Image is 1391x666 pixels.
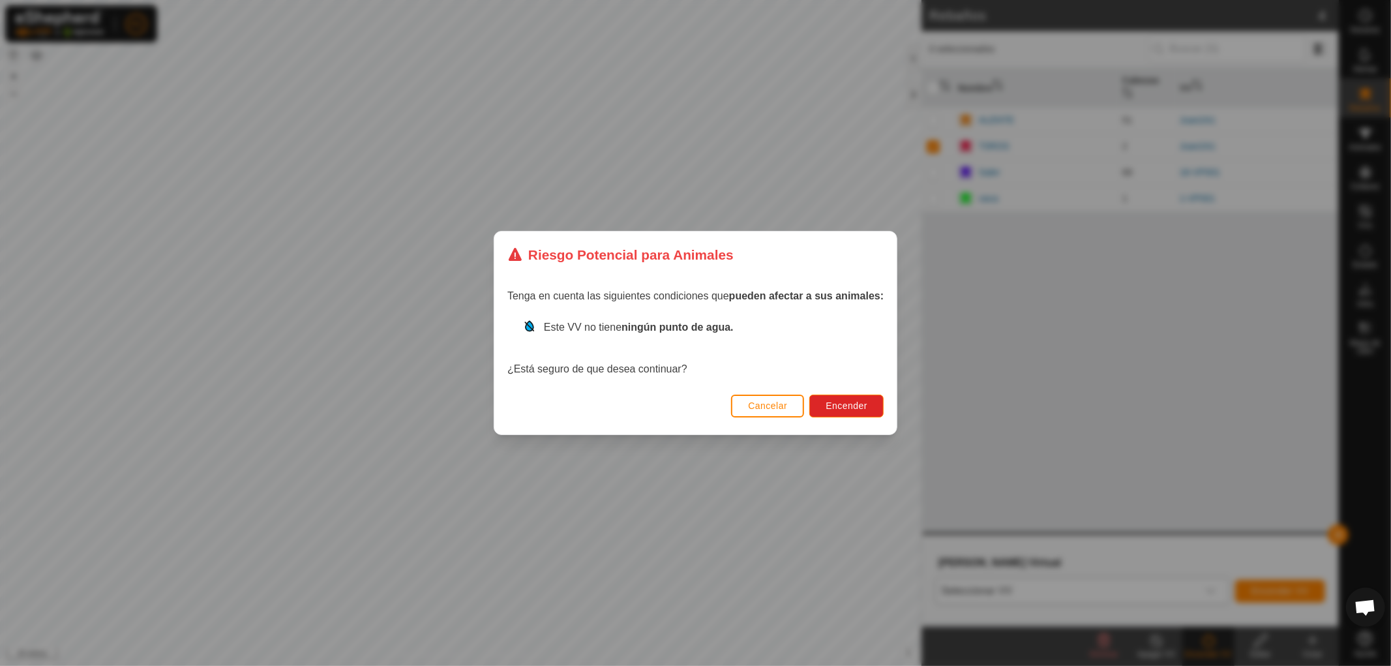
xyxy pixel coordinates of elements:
div: ¿Está seguro de que desea continuar? [507,320,884,377]
a: Chat abierto [1346,588,1385,627]
button: Encender [809,395,884,417]
strong: pueden afectar a sus animales: [729,290,884,301]
span: Encender [826,401,867,411]
span: Cancelar [748,401,787,411]
button: Cancelar [731,395,804,417]
span: Este VV no tiene [544,322,734,333]
div: Riesgo Potencial para Animales [507,245,734,265]
strong: ningún punto de agua. [621,322,734,333]
span: Tenga en cuenta las siguientes condiciones que [507,290,884,301]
